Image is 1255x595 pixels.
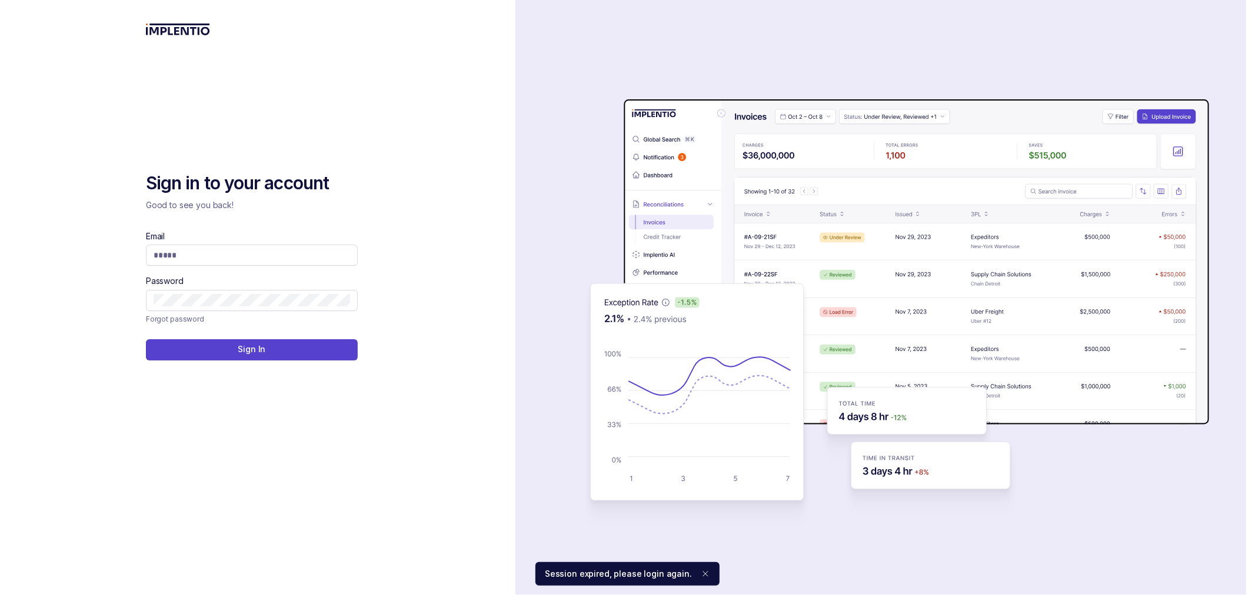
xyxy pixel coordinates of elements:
[146,230,165,242] label: Email
[146,172,358,195] h2: Sign in to your account
[146,24,210,35] img: logo
[545,568,692,580] p: Session expired, please login again.
[548,62,1213,533] img: signin-background.svg
[146,199,358,211] p: Good to see you back!
[238,343,265,355] p: Sign In
[146,313,204,325] p: Forgot password
[146,339,358,360] button: Sign In
[146,275,184,287] label: Password
[146,313,204,325] a: Link Forgot password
